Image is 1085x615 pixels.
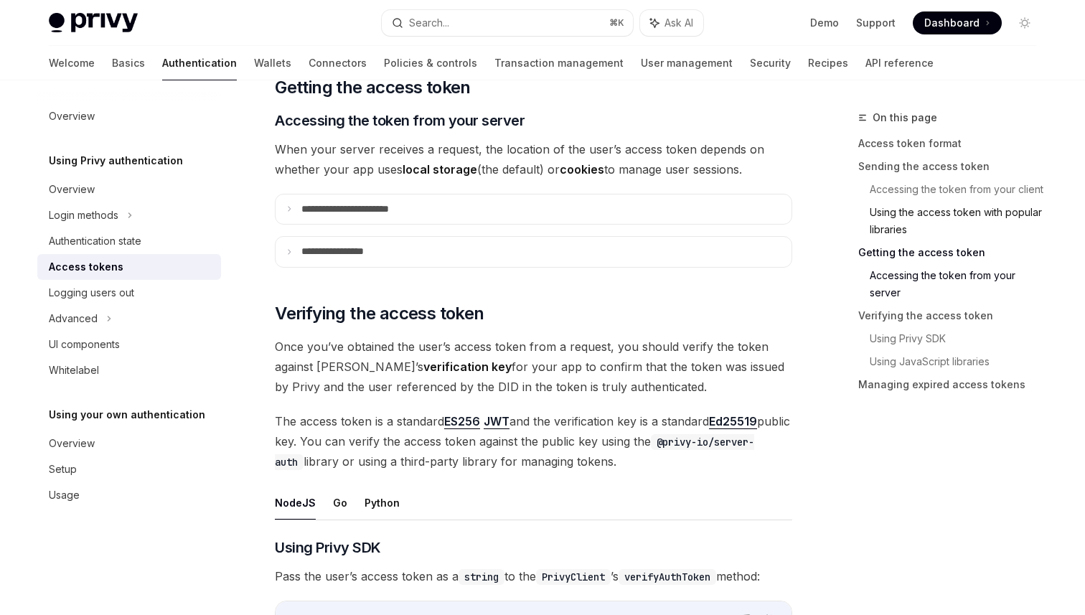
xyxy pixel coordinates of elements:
[709,414,757,429] a: Ed25519
[423,360,512,374] strong: verification key
[865,46,934,80] a: API reference
[37,103,221,129] a: Overview
[37,254,221,280] a: Access tokens
[37,431,221,456] a: Overview
[384,46,477,80] a: Policies & controls
[870,350,1048,373] a: Using JavaScript libraries
[382,10,633,36] button: Search...⌘K
[640,10,703,36] button: Ask AI
[37,456,221,482] a: Setup
[870,264,1048,304] a: Accessing the token from your server
[49,435,95,452] div: Overview
[333,486,347,520] button: Go
[49,461,77,478] div: Setup
[619,569,716,585] code: verifyAuthToken
[37,357,221,383] a: Whitelabel
[275,411,792,471] span: The access token is a standard and the verification key is a standard public key. You can verify ...
[37,228,221,254] a: Authentication state
[409,14,449,32] div: Search...
[275,337,792,397] span: Once you’ve obtained the user’s access token from a request, you should verify the token against ...
[664,16,693,30] span: Ask AI
[275,111,525,131] span: Accessing the token from your server
[494,46,624,80] a: Transaction management
[49,108,95,125] div: Overview
[870,178,1048,201] a: Accessing the token from your client
[858,304,1048,327] a: Verifying the access token
[49,13,138,33] img: light logo
[49,207,118,224] div: Login methods
[913,11,1002,34] a: Dashboard
[254,46,291,80] a: Wallets
[49,181,95,198] div: Overview
[49,406,205,423] h5: Using your own authentication
[609,17,624,29] span: ⌘ K
[870,201,1048,241] a: Using the access token with popular libraries
[275,434,754,470] code: @privy-io/server-auth
[808,46,848,80] a: Recipes
[750,46,791,80] a: Security
[536,569,611,585] code: PrivyClient
[112,46,145,80] a: Basics
[37,280,221,306] a: Logging users out
[49,362,99,379] div: Whitelabel
[856,16,896,30] a: Support
[560,162,604,177] strong: cookies
[49,310,98,327] div: Advanced
[444,414,480,429] a: ES256
[641,46,733,80] a: User management
[49,152,183,169] h5: Using Privy authentication
[858,373,1048,396] a: Managing expired access tokens
[49,284,134,301] div: Logging users out
[870,327,1048,350] a: Using Privy SDK
[275,302,484,325] span: Verifying the access token
[484,414,509,429] a: JWT
[275,76,471,99] span: Getting the access token
[810,16,839,30] a: Demo
[275,537,381,558] span: Using Privy SDK
[37,332,221,357] a: UI components
[858,132,1048,155] a: Access token format
[49,233,141,250] div: Authentication state
[49,46,95,80] a: Welcome
[365,486,400,520] button: Python
[49,487,80,504] div: Usage
[873,109,937,126] span: On this page
[858,155,1048,178] a: Sending the access token
[162,46,237,80] a: Authentication
[858,241,1048,264] a: Getting the access token
[924,16,980,30] span: Dashboard
[37,482,221,508] a: Usage
[49,258,123,276] div: Access tokens
[403,162,477,177] strong: local storage
[309,46,367,80] a: Connectors
[1013,11,1036,34] button: Toggle dark mode
[275,486,316,520] button: NodeJS
[49,336,120,353] div: UI components
[275,139,792,179] span: When your server receives a request, the location of the user’s access token depends on whether y...
[275,566,792,586] span: Pass the user’s access token as a to the ’s method:
[459,569,504,585] code: string
[37,177,221,202] a: Overview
